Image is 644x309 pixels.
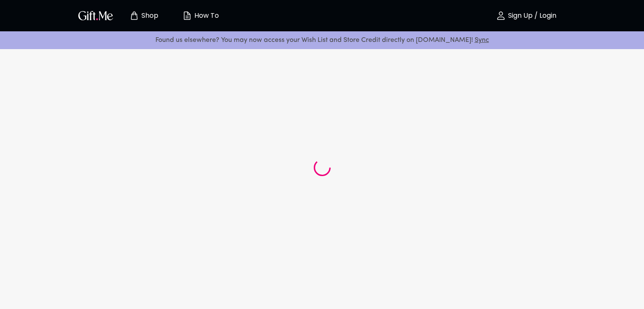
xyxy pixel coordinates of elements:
button: How To [177,2,224,29]
button: Sign Up / Login [484,2,569,29]
img: how-to.svg [182,11,192,21]
p: Sign Up / Login [506,12,556,19]
p: Found us elsewhere? You may now access your Wish List and Store Credit directly on [DOMAIN_NAME]! [7,35,637,46]
img: GiftMe Logo [77,9,115,22]
p: Shop [139,12,158,19]
p: How To [192,12,219,19]
button: GiftMe Logo [76,11,116,21]
button: Store page [121,2,167,29]
a: Sync [475,37,489,44]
